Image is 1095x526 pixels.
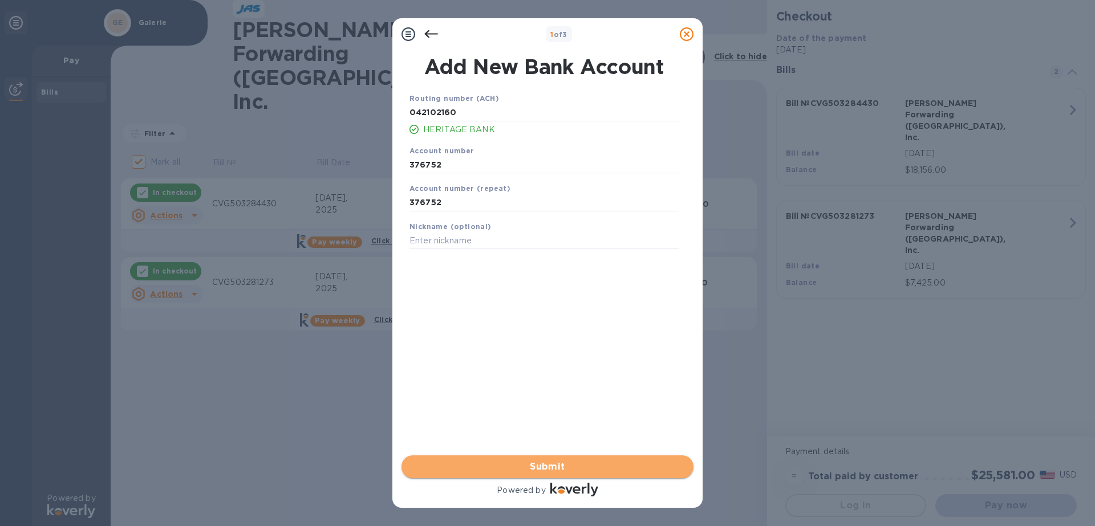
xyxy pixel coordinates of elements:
button: Submit [401,455,693,478]
span: Submit [411,460,684,474]
input: Enter routing number [409,104,679,121]
span: 1 [550,30,553,39]
input: Enter account number [409,194,679,211]
h1: Add New Bank Account [403,55,686,79]
p: HERITAGE BANK [423,124,679,136]
b: Nickname (optional) [409,222,492,231]
b: Account number (repeat) [409,184,510,193]
input: Enter account number [409,156,679,173]
b: Routing number (ACH) [409,94,499,103]
input: Enter nickname [409,233,679,250]
img: Logo [550,483,598,496]
b: Account number [409,146,474,155]
b: of 3 [550,30,567,39]
p: Powered by [497,484,545,496]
